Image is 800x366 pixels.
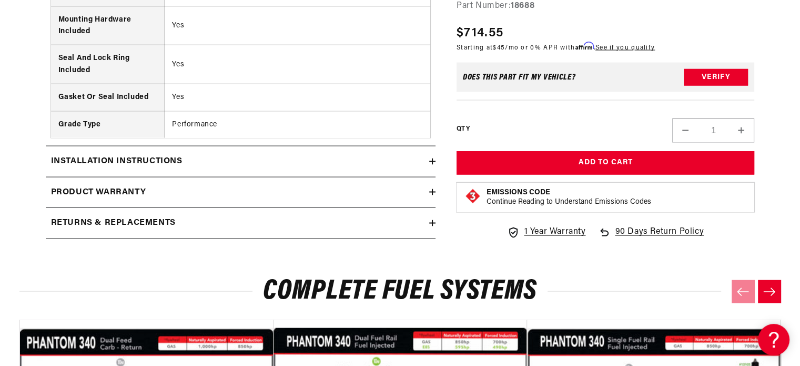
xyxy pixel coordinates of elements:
[511,2,534,10] strong: 18688
[464,188,481,205] img: Emissions code
[46,146,436,177] summary: Installation Instructions
[732,280,755,303] button: Previous slide
[487,189,550,196] strong: Emissions Code
[487,197,651,207] p: Continue Reading to Understand Emissions Codes
[51,186,146,200] h2: Product warranty
[457,152,755,175] button: Add to Cart
[463,74,576,82] div: Does This part fit My vehicle?
[165,84,430,111] td: Yes
[457,24,503,43] span: $714.55
[758,280,781,303] button: Next slide
[46,177,436,208] summary: Product warranty
[457,43,655,53] p: Starting at /mo or 0% APR with .
[51,45,165,84] th: Seal And Lock Ring Included
[51,6,165,45] th: Mounting Hardware Included
[615,225,704,250] span: 90 Days Return Policy
[595,45,655,51] a: See if you qualify - Learn more about Affirm Financing (opens in modal)
[165,45,430,84] td: Yes
[575,42,594,50] span: Affirm
[51,216,176,230] h2: Returns & replacements
[457,125,470,134] label: QTY
[51,111,165,138] th: Grade Type
[19,279,781,304] h2: Complete Fuel Systems
[507,225,585,239] a: 1 Year Warranty
[487,188,651,207] button: Emissions CodeContinue Reading to Understand Emissions Codes
[524,225,585,239] span: 1 Year Warranty
[51,155,183,169] h2: Installation Instructions
[165,6,430,45] td: Yes
[493,45,505,51] span: $45
[46,208,436,239] summary: Returns & replacements
[165,111,430,138] td: Performance
[51,84,165,111] th: Gasket Or Seal Included
[684,70,748,86] button: Verify
[598,225,704,250] a: 90 Days Return Policy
